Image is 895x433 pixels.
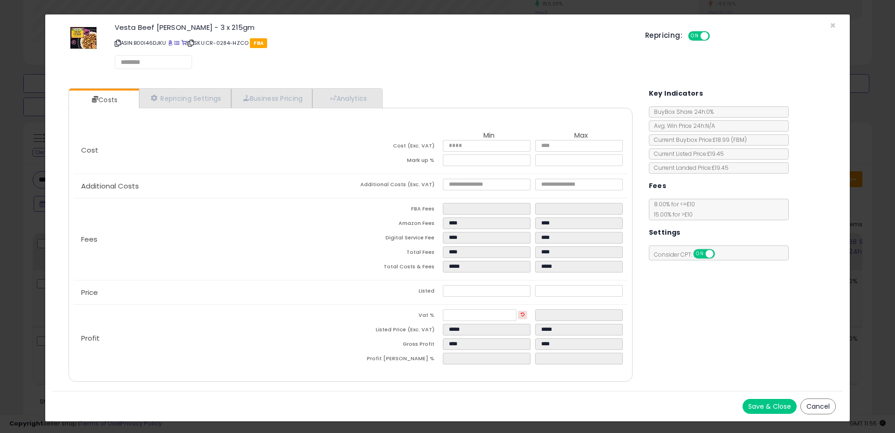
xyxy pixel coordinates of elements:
td: Digital Service Fee [351,232,443,246]
a: BuyBox page [168,39,173,47]
span: ON [694,250,706,258]
td: Listed [351,285,443,300]
span: OFF [709,32,723,40]
span: OFF [713,250,728,258]
h3: Vesta Beef [PERSON_NAME] - 3 x 215gm [115,24,632,31]
td: Amazon Fees [351,217,443,232]
h5: Key Indicators [649,88,703,99]
a: Costs [69,91,138,109]
a: Business Pricing [231,89,313,108]
a: Analytics [312,89,381,108]
td: Gross Profit [351,338,443,353]
h5: Settings [649,227,681,238]
button: Cancel [800,398,836,414]
p: ASIN: B00I46DJKU | SKU: CR-0284-HZCO [115,35,632,50]
td: Total Costs & Fees [351,261,443,275]
h5: Fees [649,180,667,192]
td: Additional Costs (Exc. VAT) [351,179,443,193]
span: Current Landed Price: £19.45 [649,164,729,172]
a: Repricing Settings [139,89,231,108]
td: Total Fees [351,246,443,261]
span: × [830,19,836,32]
span: Consider CPT: [649,251,727,258]
h5: Repricing: [645,32,682,39]
a: All offer listings [174,39,179,47]
span: 15.00 % for > £10 [649,210,693,218]
p: Profit [74,335,351,342]
span: ( FBM ) [731,136,747,144]
td: Vat % [351,309,443,324]
p: Price [74,289,351,296]
span: Current Listed Price: £19.45 [649,150,724,158]
span: ON [689,32,701,40]
span: FBA [250,38,267,48]
th: Min [443,132,535,140]
td: FBA Fees [351,203,443,217]
img: 51Xq3fG1lmL._SL60_.jpg [69,24,97,52]
span: 8.00 % for <= £10 [649,200,695,218]
th: Max [535,132,627,140]
span: Avg. Win Price 24h: N/A [649,122,715,130]
button: Save & Close [743,399,797,414]
p: Additional Costs [74,182,351,190]
a: Your listing only [181,39,186,47]
p: Cost [74,147,351,154]
span: Current Buybox Price: [649,136,747,144]
p: Fees [74,236,351,243]
td: Profit [PERSON_NAME] % [351,353,443,367]
td: Mark up % [351,154,443,169]
span: BuyBox Share 24h: 0% [649,108,714,116]
span: £18.99 [713,136,747,144]
td: Listed Price (Exc. VAT) [351,324,443,338]
td: Cost (Exc. VAT) [351,140,443,154]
